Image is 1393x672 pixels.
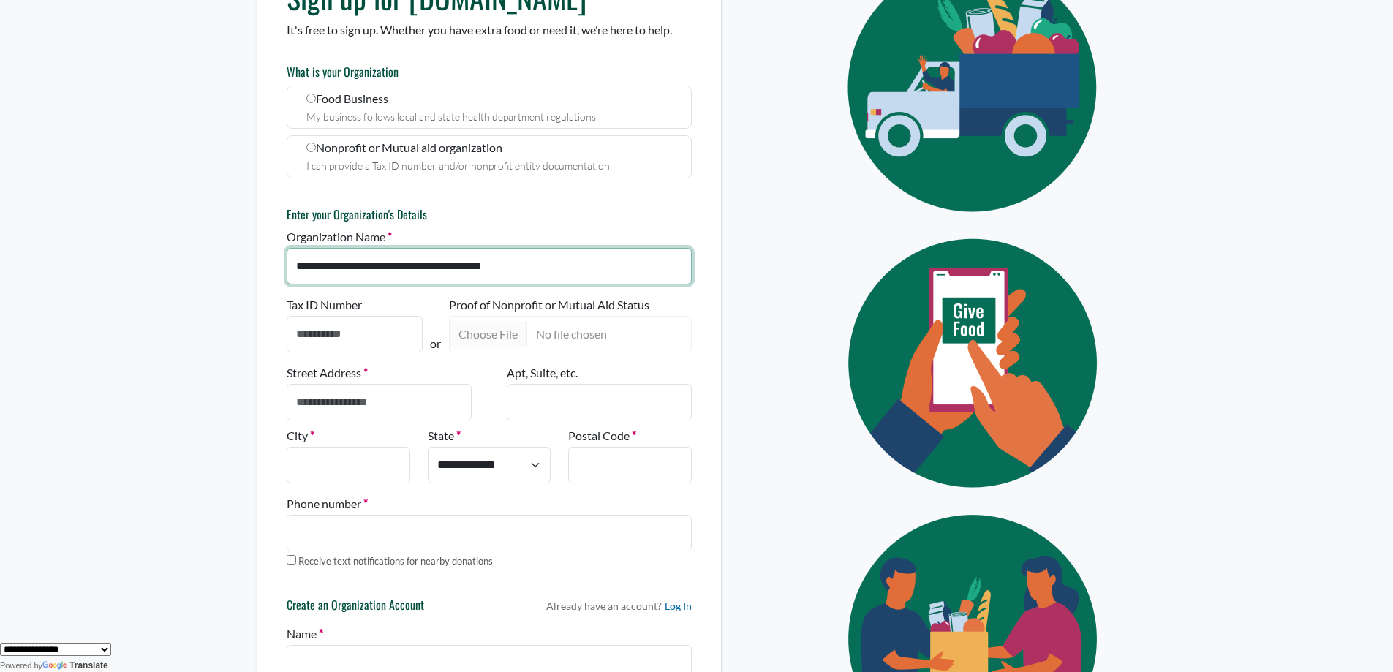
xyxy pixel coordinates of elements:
[306,159,610,172] small: I can provide a Tax ID number and/or nonprofit entity documentation
[287,427,314,445] label: City
[428,427,461,445] label: State
[287,364,368,382] label: Street Address
[287,208,692,222] h6: Enter your Organization's Details
[42,660,108,671] a: Translate
[430,335,441,352] p: or
[306,110,596,123] small: My business follows local and state health department regulations
[287,495,368,513] label: Phone number
[546,598,692,614] p: Already have an account?
[665,598,692,614] a: Log In
[287,625,323,643] label: Name
[287,65,692,79] h6: What is your Organization
[306,94,316,103] input: Food Business My business follows local and state health department regulations
[287,228,392,246] label: Organization Name
[287,296,362,314] label: Tax ID Number
[287,135,692,178] label: Nonprofit or Mutual aid organization
[287,86,692,129] label: Food Business
[815,225,1136,501] img: Eye Icon
[42,661,69,671] img: Google Translate
[287,21,692,39] p: It's free to sign up. Whether you have extra food or need it, we’re here to help.
[298,554,493,569] label: Receive text notifications for nearby donations
[449,296,649,314] label: Proof of Nonprofit or Mutual Aid Status
[568,427,636,445] label: Postal Code
[306,143,316,152] input: Nonprofit or Mutual aid organization I can provide a Tax ID number and/or nonprofit entity docume...
[287,598,424,619] h6: Create an Organization Account
[507,364,578,382] label: Apt, Suite, etc.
